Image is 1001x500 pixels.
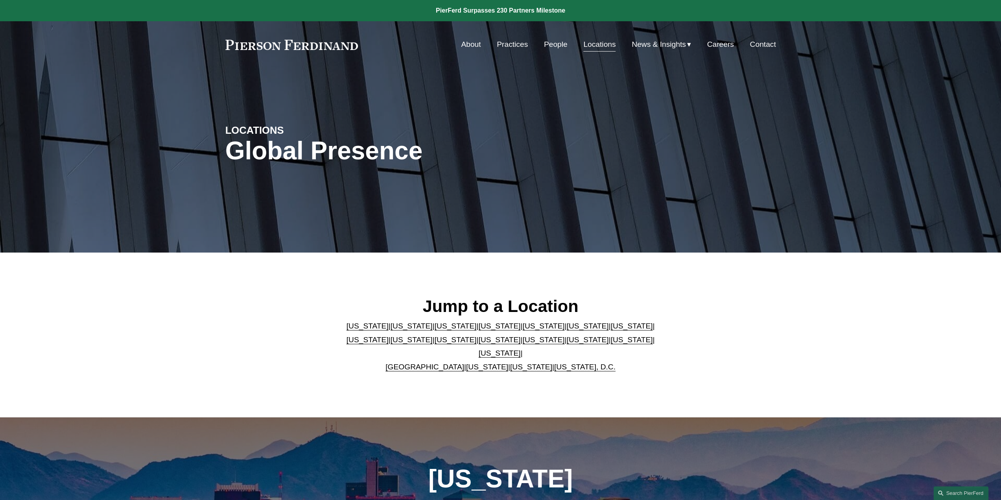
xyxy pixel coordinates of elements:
a: [US_STATE] [610,336,653,344]
a: [US_STATE], D.C. [554,363,616,371]
h2: Jump to a Location [340,296,661,316]
a: [US_STATE] [391,322,433,330]
h4: LOCATIONS [225,124,363,137]
a: [US_STATE] [522,322,564,330]
a: Search this site [933,486,988,500]
a: [US_STATE] [347,336,389,344]
a: About [461,37,481,52]
a: [US_STATE] [479,349,521,357]
a: People [544,37,568,52]
a: folder dropdown [632,37,691,52]
a: [US_STATE] [466,363,508,371]
a: Contact [750,37,776,52]
a: [US_STATE] [510,363,552,371]
a: [US_STATE] [435,322,477,330]
a: [US_STATE] [391,336,433,344]
a: [US_STATE] [347,322,389,330]
span: News & Insights [632,38,686,52]
a: [US_STATE] [435,336,477,344]
a: Locations [583,37,616,52]
a: [US_STATE] [610,322,653,330]
a: [US_STATE] [522,336,564,344]
h1: [US_STATE] [386,465,615,493]
a: [US_STATE] [479,322,521,330]
h1: Global Presence [225,137,592,165]
a: Practices [497,37,528,52]
a: [US_STATE] [566,322,608,330]
a: Careers [707,37,734,52]
p: | | | | | | | | | | | | | | | | | | [340,319,661,374]
a: [US_STATE] [479,336,521,344]
a: [GEOGRAPHIC_DATA] [385,363,464,371]
a: [US_STATE] [566,336,608,344]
